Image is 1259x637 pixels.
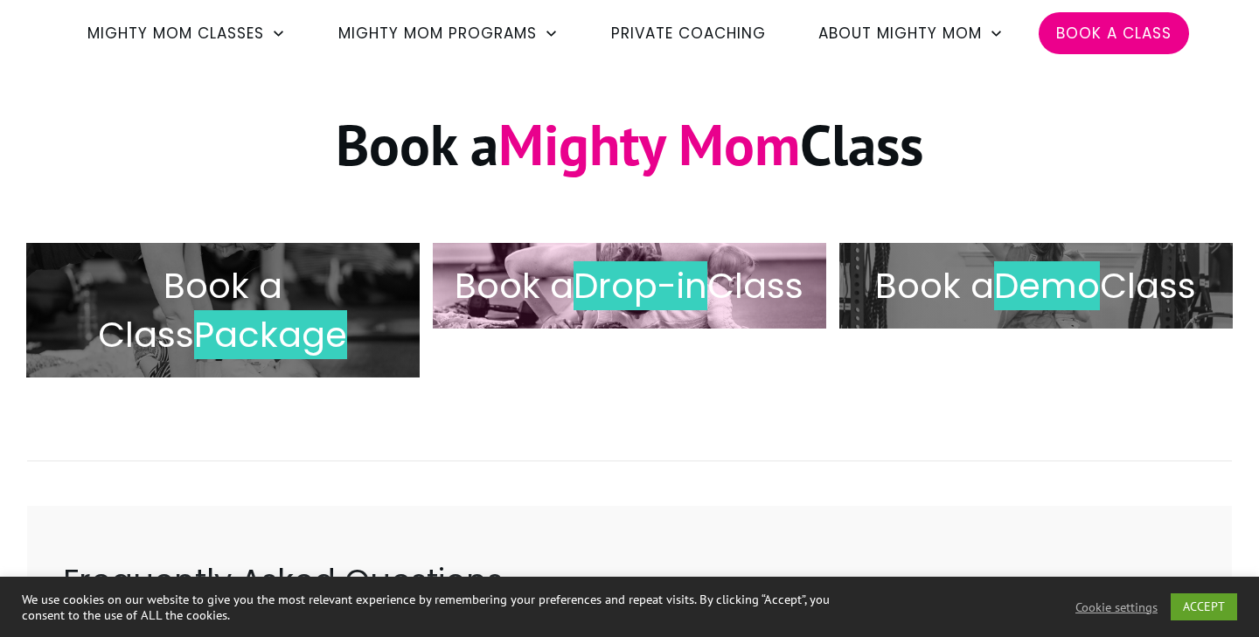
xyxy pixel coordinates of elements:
div: We use cookies on our website to give you the most relevant experience by remembering your prefer... [22,592,873,623]
span: Book a [875,261,994,310]
h2: Book a Class [451,261,808,310]
a: Mighty Mom Classes [87,18,286,48]
span: Mighty Mom [498,107,800,181]
h1: Book a Class [27,107,1232,203]
span: About Mighty Mom [818,18,982,48]
span: Mighty Mom Programs [338,18,537,48]
a: Private Coaching [611,18,766,48]
span: Book a Class [98,261,282,359]
a: About Mighty Mom [818,18,1004,48]
a: Mighty Mom Programs [338,18,559,48]
a: Book a Class [1056,18,1172,48]
span: Demo [994,261,1100,310]
a: Cookie settings [1075,599,1158,615]
span: Mighty Mom Classes [87,18,264,48]
span: Package [194,310,347,359]
span: Class [1100,261,1196,310]
a: ACCEPT [1171,593,1237,620]
span: Drop-in [574,261,707,310]
h2: Frequently Asked Questions [63,559,1196,624]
